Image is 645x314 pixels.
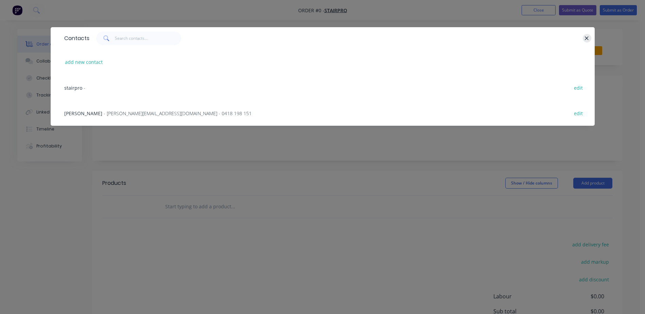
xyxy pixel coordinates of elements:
button: add new contact [62,57,106,67]
button: edit [571,108,587,118]
span: [PERSON_NAME] [64,110,102,117]
span: stairpro [64,85,82,91]
button: edit [571,83,587,92]
span: - [PERSON_NAME][EMAIL_ADDRESS][DOMAIN_NAME] - 0418 198 151 [104,110,252,117]
input: Search contacts... [115,32,181,45]
span: - [84,85,85,91]
div: Contacts [61,28,89,49]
